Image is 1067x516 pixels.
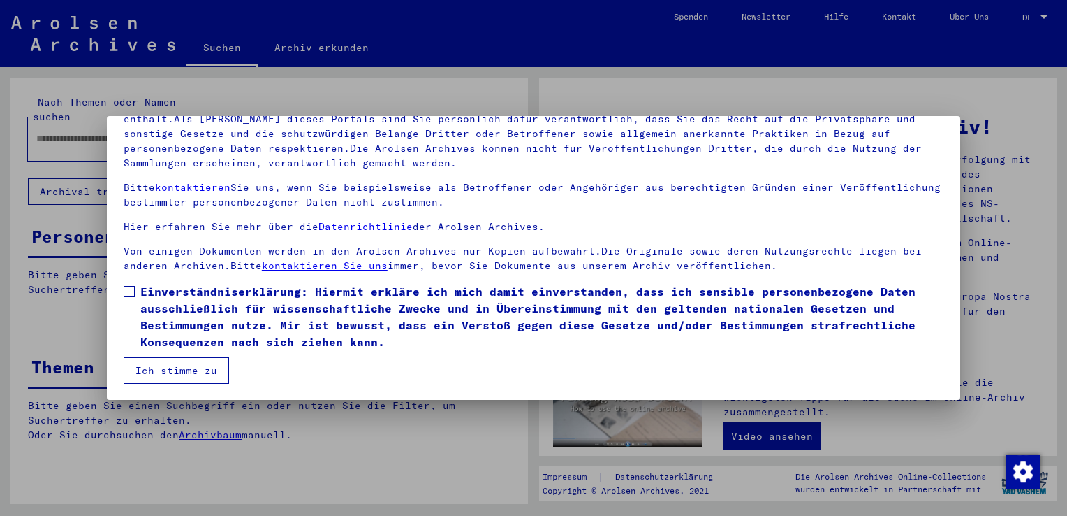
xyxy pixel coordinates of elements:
[124,357,229,384] button: Ich stimme zu
[155,181,230,194] a: kontaktieren
[124,180,943,210] p: Bitte Sie uns, wenn Sie beispielsweise als Betroffener oder Angehöriger aus berechtigten Gründen ...
[1006,455,1040,489] img: Zustimmung ändern
[262,259,388,272] a: kontaktieren Sie uns
[1006,454,1039,488] div: Zustimmung ändern
[140,283,943,350] span: Einverständniserklärung: Hiermit erkläre ich mich damit einverstanden, dass ich sensible personen...
[124,220,943,234] p: Hier erfahren Sie mehr über die der Arolsen Archives.
[318,220,413,233] a: Datenrichtlinie
[124,244,943,273] p: Von einigen Dokumenten werden in den Arolsen Archives nur Kopien aufbewahrt.Die Originale sowie d...
[124,97,943,171] p: Bitte beachten Sie, dass dieses Portal über NS - Verfolgte sensible Daten zu identifizierten oder...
